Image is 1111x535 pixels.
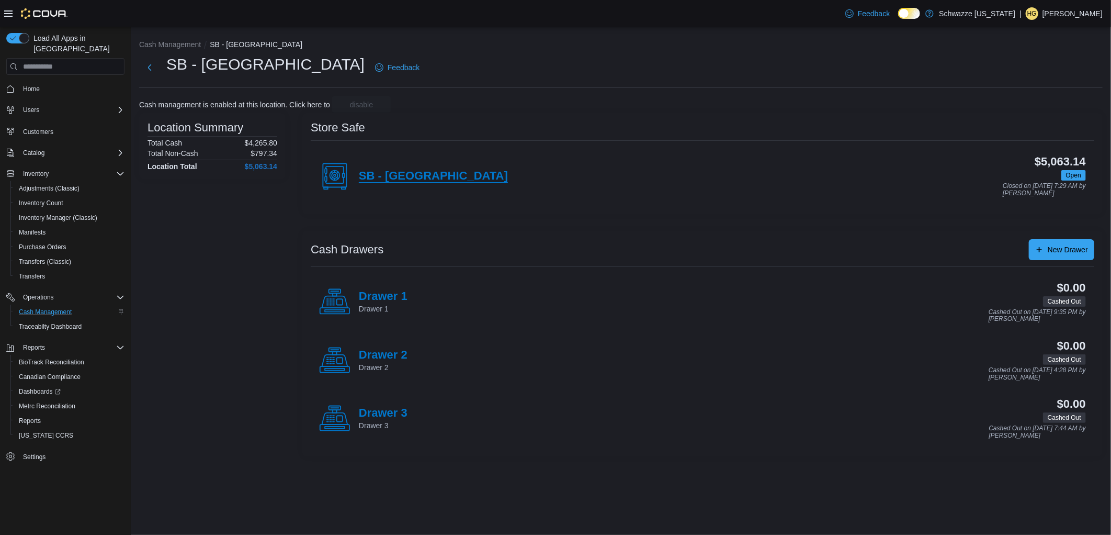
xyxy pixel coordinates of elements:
span: Metrc Reconciliation [19,402,75,410]
button: Inventory [2,166,129,181]
span: BioTrack Reconciliation [19,358,84,366]
button: Catalog [19,147,49,159]
button: disable [332,96,391,113]
button: Operations [2,290,129,305]
button: Purchase Orders [10,240,129,254]
button: Inventory Manager (Classic) [10,210,129,225]
a: Reports [15,415,45,427]
span: Reports [15,415,124,427]
h4: Drawer 1 [359,290,407,304]
button: Transfers (Classic) [10,254,129,269]
span: Inventory [23,170,49,178]
span: disable [350,99,373,110]
button: Reports [19,341,49,354]
h6: Total Non-Cash [148,149,198,158]
button: BioTrack Reconciliation [10,355,129,370]
span: Reports [23,343,45,352]
p: Cashed Out on [DATE] 7:44 AM by [PERSON_NAME] [989,425,1086,439]
span: Feedback [388,62,420,73]
button: SB - [GEOGRAPHIC_DATA] [210,40,302,49]
button: Settings [2,449,129,464]
span: Washington CCRS [15,429,124,442]
h4: SB - [GEOGRAPHIC_DATA] [359,170,508,183]
a: Inventory Manager (Classic) [15,211,101,224]
button: Catalog [2,146,129,160]
button: Cash Management [139,40,201,49]
button: Manifests [10,225,129,240]
h4: $5,063.14 [245,162,277,171]
span: Customers [19,125,124,138]
h3: Cash Drawers [311,243,383,256]
p: Schwazze [US_STATE] [939,7,1015,20]
span: BioTrack Reconciliation [15,356,124,369]
h1: SB - [GEOGRAPHIC_DATA] [166,54,365,75]
span: Manifests [19,228,46,237]
h3: $0.00 [1057,398,1086,410]
a: Dashboards [15,385,65,398]
a: Canadian Compliance [15,371,85,383]
span: Feedback [858,8,890,19]
button: Inventory Count [10,196,129,210]
h3: $0.00 [1057,282,1086,294]
span: Home [23,85,40,93]
button: Reports [2,340,129,355]
span: Cashed Out [1048,413,1081,422]
h3: $5,063.14 [1035,155,1086,168]
button: Inventory [19,168,53,180]
span: Cashed Out [1048,297,1081,306]
h6: Total Cash [148,139,182,147]
h4: Drawer 2 [359,349,407,362]
span: New Drawer [1048,244,1088,255]
button: Next [139,57,160,78]
p: Drawer 1 [359,304,407,314]
h3: Location Summary [148,121,243,134]
a: Customers [19,126,58,138]
span: Operations [19,291,124,304]
span: Dashboards [15,385,124,398]
a: Manifests [15,226,50,239]
span: Purchase Orders [15,241,124,253]
h3: Store Safe [311,121,365,134]
a: Feedback [371,57,424,78]
span: Adjustments (Classic) [19,184,80,193]
button: Users [19,104,43,116]
span: Users [23,106,39,114]
nav: An example of EuiBreadcrumbs [139,39,1103,52]
h3: $0.00 [1057,340,1086,352]
span: Users [19,104,124,116]
span: Customers [23,128,53,136]
span: Traceabilty Dashboard [19,322,82,331]
button: Canadian Compliance [10,370,129,384]
a: Home [19,83,44,95]
button: Users [2,103,129,117]
span: Purchase Orders [19,243,66,251]
span: Transfers [19,272,45,281]
span: Settings [19,450,124,463]
button: Customers [2,124,129,139]
span: Cashed Out [1043,296,1086,307]
span: Settings [23,453,46,461]
button: Traceabilty Dashboard [10,319,129,334]
span: Canadian Compliance [15,371,124,383]
a: BioTrack Reconciliation [15,356,88,369]
a: Transfers [15,270,49,283]
button: New Drawer [1029,239,1094,260]
span: Operations [23,293,54,302]
button: Transfers [10,269,129,284]
p: Cashed Out on [DATE] 9:35 PM by [PERSON_NAME] [989,309,1086,323]
input: Dark Mode [898,8,920,19]
button: Home [2,81,129,96]
span: Reports [19,417,41,425]
a: Feedback [841,3,894,24]
p: [PERSON_NAME] [1042,7,1103,20]
p: $797.34 [251,149,277,158]
span: [US_STATE] CCRS [19,431,73,440]
p: Cashed Out on [DATE] 4:28 PM by [PERSON_NAME] [989,367,1086,381]
a: Metrc Reconciliation [15,400,80,413]
a: [US_STATE] CCRS [15,429,77,442]
button: Adjustments (Classic) [10,181,129,196]
button: [US_STATE] CCRS [10,428,129,443]
span: Home [19,82,124,95]
span: Inventory Manager (Classic) [19,214,97,222]
a: Inventory Count [15,197,67,209]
